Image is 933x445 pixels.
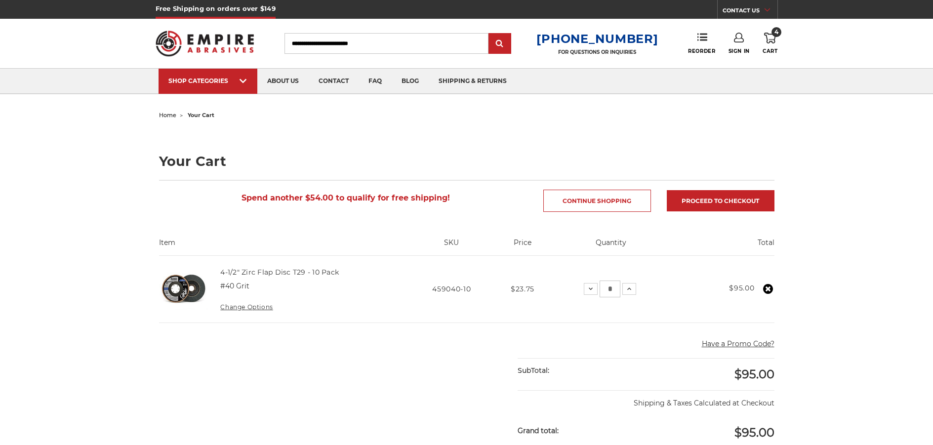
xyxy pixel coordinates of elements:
[159,155,774,168] h1: Your Cart
[734,367,774,381] span: $95.00
[702,339,774,349] button: Have a Promo Code?
[734,425,774,440] span: $95.00
[156,24,254,63] img: Empire Abrasives
[359,69,392,94] a: faq
[159,264,208,314] img: 4-1/2" Zirc Flap Disc T29 - 10 Pack
[429,69,517,94] a: shipping & returns
[511,284,534,293] span: $23.75
[159,112,176,119] a: home
[688,48,715,54] span: Reorder
[407,238,495,255] th: SKU
[729,48,750,54] span: Sign In
[723,5,777,19] a: CONTACT US
[309,69,359,94] a: contact
[242,193,450,202] span: Spend another $54.00 to qualify for free shipping!
[763,48,777,54] span: Cart
[518,359,646,383] div: SubTotal:
[771,27,781,37] span: 4
[257,69,309,94] a: about us
[536,32,658,46] a: [PHONE_NUMBER]
[220,303,273,311] a: Change Options
[536,49,658,55] p: FOR QUESTIONS OR INQUIRIES
[188,112,214,119] span: your cart
[688,33,715,54] a: Reorder
[490,34,510,54] input: Submit
[432,284,471,293] span: 459040-10
[518,390,774,408] p: Shipping & Taxes Calculated at Checkout
[220,268,339,277] a: 4-1/2" Zirc Flap Disc T29 - 10 Pack
[763,33,777,54] a: 4 Cart
[518,426,559,435] strong: Grand total:
[600,281,620,297] input: 4-1/2" Zirc Flap Disc T29 - 10 Pack Quantity:
[543,190,651,212] a: Continue Shopping
[159,238,408,255] th: Item
[550,238,672,255] th: Quantity
[220,281,249,291] dd: #40 Grit
[392,69,429,94] a: blog
[495,238,550,255] th: Price
[729,283,754,292] strong: $95.00
[667,190,774,211] a: Proceed to checkout
[168,77,247,84] div: SHOP CATEGORIES
[672,238,774,255] th: Total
